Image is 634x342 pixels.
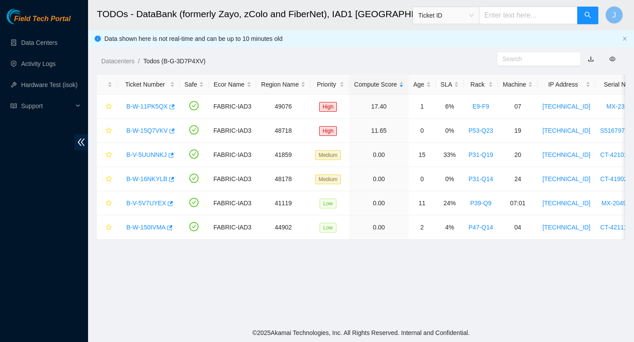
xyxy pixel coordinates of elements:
span: J [612,10,616,21]
td: 24 [498,167,538,191]
a: E9-F9 [472,103,489,110]
a: P39-Q9 [470,200,491,207]
span: check-circle [189,198,199,207]
td: FABRIC-IAD3 [209,119,256,143]
td: 2 [409,215,436,240]
td: 48718 [256,119,310,143]
a: Datacenters [101,58,134,65]
span: star [106,152,112,159]
a: [TECHNICAL_ID] [542,175,590,182]
span: double-left [74,134,88,150]
span: search [584,11,591,20]
td: 4% [436,215,464,240]
a: B-W-11PK5QX [126,103,168,110]
a: B-W-15Q7VKV [126,127,168,134]
td: 20 [498,143,538,167]
button: J [605,6,623,24]
td: 04 [498,215,538,240]
td: FABRIC-IAD3 [209,95,256,119]
span: check-circle [189,101,199,110]
td: 0.00 [349,143,408,167]
span: star [106,200,112,207]
footer: © 2025 Akamai Technologies, Inc. All Rights Reserved. Internal and Confidential. [88,324,634,342]
td: 11.65 [349,119,408,143]
td: FABRIC-IAD3 [209,215,256,240]
a: P31-Q19 [468,151,493,158]
a: P31-Q14 [468,175,493,182]
span: star [106,127,112,135]
span: check-circle [189,174,199,183]
td: 0.00 [349,215,408,240]
td: FABRIC-IAD3 [209,167,256,191]
button: star [102,220,112,234]
span: Field Tech Portal [14,15,70,23]
a: Todos (B-G-3D7P4XV) [143,58,206,65]
td: 07 [498,95,538,119]
a: B-V-5UUNNKJ [126,151,167,158]
button: star [102,148,112,162]
span: read [11,103,17,109]
span: star [106,103,112,110]
td: FABRIC-IAD3 [209,191,256,215]
td: 48178 [256,167,310,191]
a: download [588,55,594,62]
td: 0.00 [349,167,408,191]
td: 24% [436,191,464,215]
a: Hardware Test (isok) [21,81,77,88]
span: Low [320,223,336,233]
td: 0% [436,167,464,191]
a: B-W-16NKYLB [126,175,167,182]
td: 0.00 [349,191,408,215]
a: [TECHNICAL_ID] [542,103,590,110]
button: download [581,52,601,66]
td: 41119 [256,191,310,215]
a: P47-Q14 [468,224,493,231]
a: [TECHNICAL_ID] [542,151,590,158]
a: B-W-150IVMA [126,224,166,231]
a: Activity Logs [21,60,56,67]
button: star [102,196,112,210]
span: Low [320,199,336,208]
td: 0% [436,119,464,143]
button: star [102,99,112,113]
span: Medium [315,175,341,184]
td: 0 [409,119,436,143]
td: 19 [498,119,538,143]
span: High [319,126,337,136]
input: Search [502,54,568,64]
img: Akamai Technologies [7,9,44,24]
td: 49076 [256,95,310,119]
button: star [102,124,112,138]
span: star [106,176,112,183]
span: check-circle [189,149,199,159]
span: Ticket ID [418,9,474,22]
td: 41859 [256,143,310,167]
span: close [622,36,627,41]
button: star [102,172,112,186]
td: 15 [409,143,436,167]
a: Data Centers [21,39,57,46]
span: check-circle [189,222,199,231]
td: 1 [409,95,436,119]
td: FABRIC-IAD3 [209,143,256,167]
td: 6% [436,95,464,119]
span: High [319,102,337,112]
td: 17.40 [349,95,408,119]
a: [TECHNICAL_ID] [542,127,590,134]
td: 11 [409,191,436,215]
a: [TECHNICAL_ID] [542,200,590,207]
span: eye [609,56,616,62]
span: check-circle [189,125,199,135]
button: close [622,36,627,42]
button: search [577,7,598,24]
td: 07:01 [498,191,538,215]
td: 44902 [256,215,310,240]
a: [TECHNICAL_ID] [542,224,590,231]
input: Enter text here... [479,7,578,24]
span: Medium [315,150,341,160]
a: B-V-5V7UYEX [126,200,166,207]
span: / [138,58,140,65]
span: Support [21,97,73,115]
span: star [106,224,112,231]
a: Akamai TechnologiesField Tech Portal [7,16,70,27]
